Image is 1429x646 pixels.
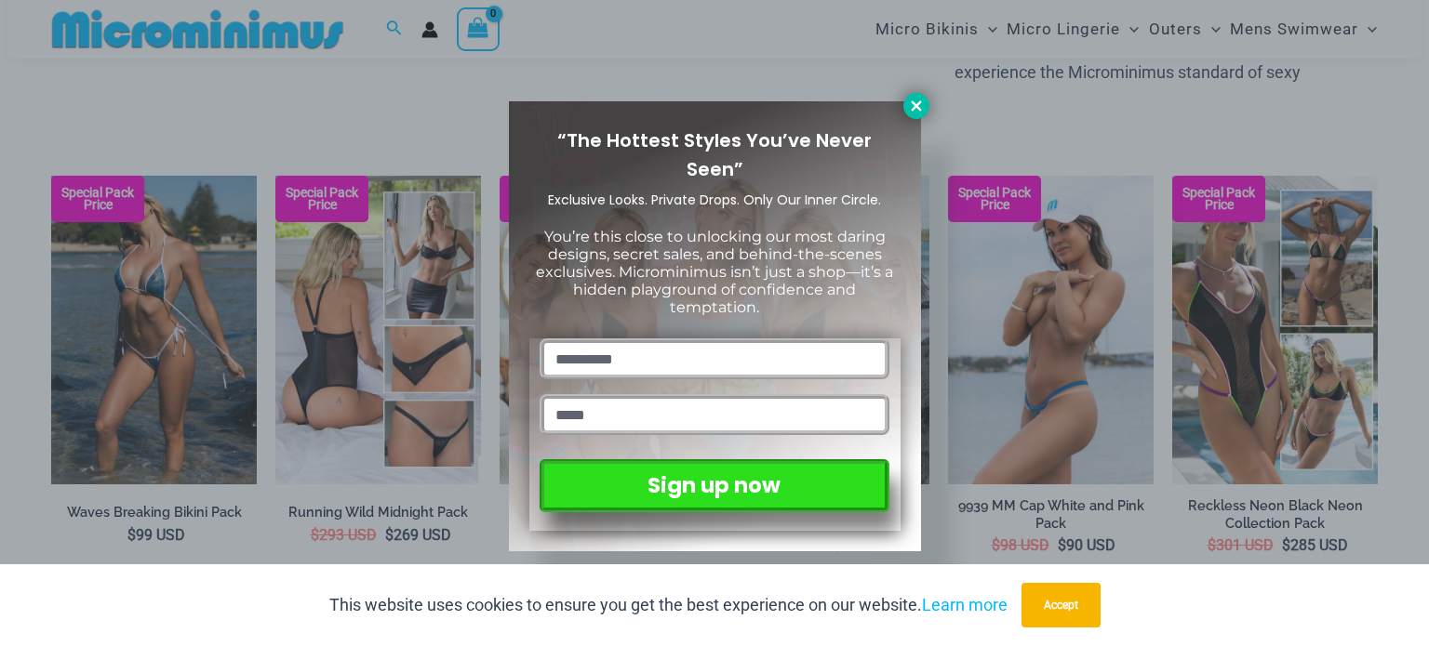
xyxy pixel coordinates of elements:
[548,191,881,209] span: Exclusive Looks. Private Drops. Only Our Inner Circle.
[329,591,1008,619] p: This website uses cookies to ensure you get the best experience on our website.
[536,228,893,317] span: You’re this close to unlocking our most daring designs, secret sales, and behind-the-scenes exclu...
[903,93,929,119] button: Close
[922,595,1008,614] a: Learn more
[557,127,872,182] span: “The Hottest Styles You’ve Never Seen”
[1022,583,1101,627] button: Accept
[540,459,888,512] button: Sign up now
